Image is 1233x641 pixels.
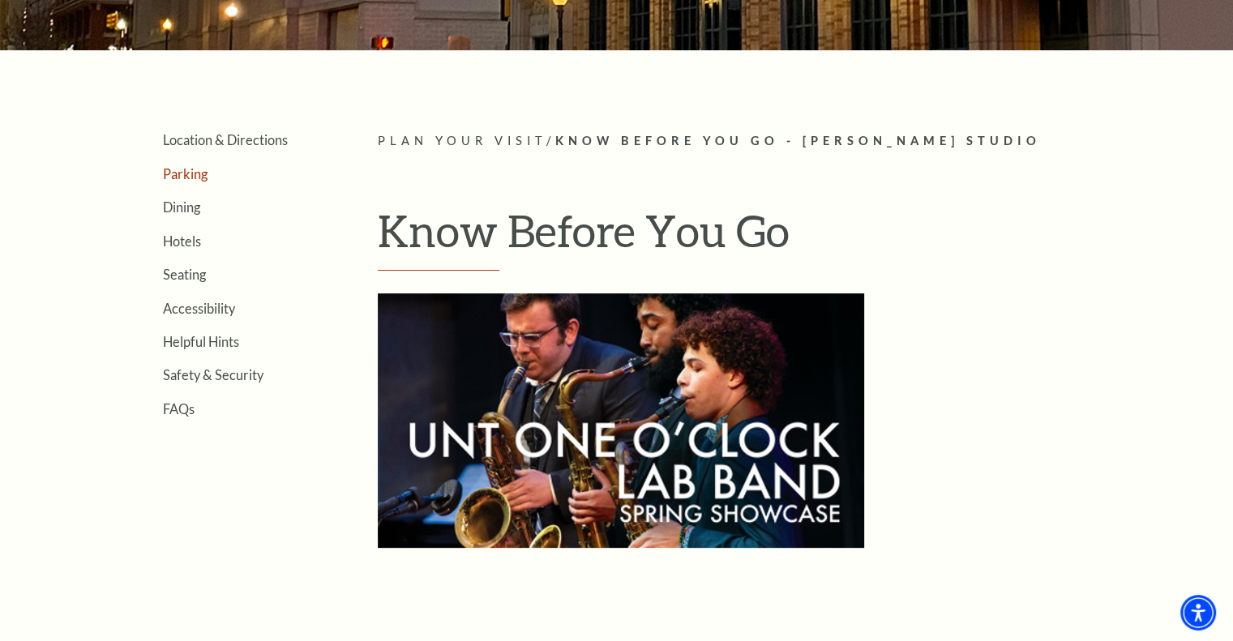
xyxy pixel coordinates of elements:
[378,204,1120,271] h1: Know Before You Go
[163,401,195,417] a: FAQs
[163,199,200,215] a: Dining
[554,134,1040,147] span: Know Before You Go - [PERSON_NAME] Studio
[163,233,201,249] a: Hotels
[163,132,288,147] a: Location & Directions
[378,134,546,147] span: Plan Your Visit
[378,293,864,548] img: Before the Show
[163,267,206,282] a: Seating
[163,334,239,349] a: Helpful Hints
[1180,595,1216,630] div: Accessibility Menu
[378,131,1120,152] p: /
[163,166,208,182] a: Parking
[163,301,235,316] a: Accessibility
[163,367,263,382] a: Safety & Security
